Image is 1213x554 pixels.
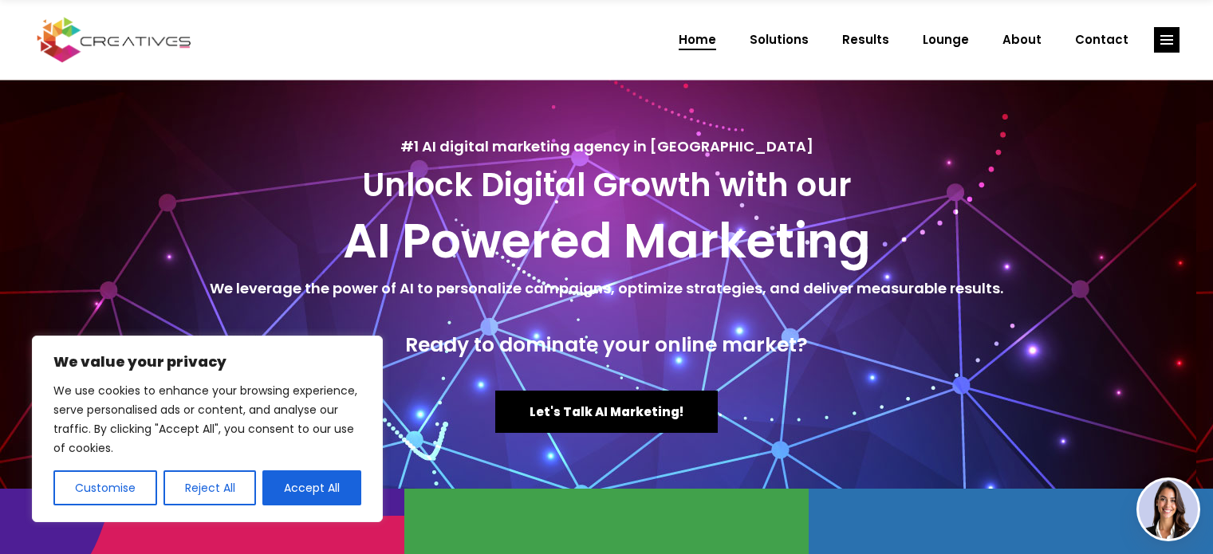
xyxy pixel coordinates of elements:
a: Contact [1058,19,1145,61]
h5: #1 AI digital marketing agency in [GEOGRAPHIC_DATA] [16,136,1197,158]
span: About [1002,19,1042,61]
span: Solutions [750,19,809,61]
a: link [1154,27,1180,53]
span: Contact [1075,19,1128,61]
span: Home [679,19,716,61]
span: Lounge [923,19,969,61]
a: Home [662,19,733,61]
button: Accept All [262,470,361,505]
span: Let's Talk AI Marketing! [530,403,683,420]
button: Customise [53,470,157,505]
p: We value your privacy [53,352,361,371]
a: Lounge [906,19,986,61]
h5: We leverage the power of AI to personalize campaigns, optimize strategies, and deliver measurable... [16,277,1197,300]
a: Solutions [733,19,825,61]
p: We use cookies to enhance your browsing experience, serve personalised ads or content, and analys... [53,381,361,458]
a: Let's Talk AI Marketing! [495,391,718,433]
h3: Unlock Digital Growth with our [16,166,1197,204]
img: agent [1139,480,1198,539]
a: Results [825,19,906,61]
h2: AI Powered Marketing [16,212,1197,269]
img: Creatives [33,15,195,65]
div: We value your privacy [32,336,383,522]
button: Reject All [163,470,257,505]
span: Results [842,19,889,61]
a: About [986,19,1058,61]
h4: Ready to dominate your online market? [16,333,1197,357]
